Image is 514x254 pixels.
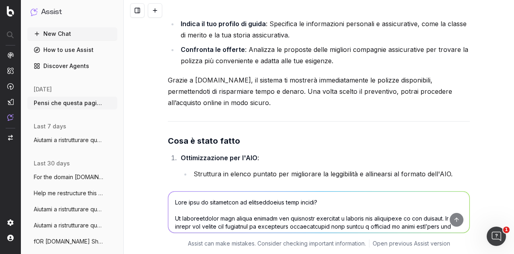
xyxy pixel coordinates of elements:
button: Help me restructure this article so that [27,187,117,200]
h1: Assist [41,6,62,18]
button: For the domain [DOMAIN_NAME] identi [27,171,117,184]
img: Intelligence [7,67,14,74]
button: fOR [DOMAIN_NAME] Show me the [27,235,117,248]
span: 1 [503,227,510,233]
button: New Chat [27,27,117,40]
img: Assist [7,114,14,121]
a: How to use Assist [27,43,117,56]
span: Aiutami a ristrutturare questo articolo [34,205,104,213]
strong: Confronta le offerte [181,45,245,54]
span: Aiutami a ristrutturare questo articolo [34,221,104,229]
iframe: Intercom live chat [487,227,506,246]
button: Aiutami a ristrutturare questo articolo [27,203,117,216]
span: Aiutami a ristrutturare questo articolo [34,136,104,144]
li: : Analizza le proposte delle migliori compagnie assicurative per trovare la polizza più convenien... [178,44,470,66]
img: Botify logo [7,6,14,17]
li: : [178,152,470,205]
a: Discover Agents [27,60,117,72]
span: Help me restructure this article so that [34,189,104,197]
img: Setting [7,219,14,226]
span: last 7 days [34,122,66,130]
strong: Indica il tuo profilo di guida [181,20,266,28]
p: Grazie a [DOMAIN_NAME], il sistema ti mostrerà immediatamente le polizze disponibili, permettendo... [168,74,470,108]
strong: Ottimizzazione per l'AIO [181,154,257,162]
button: Aiutami a ristrutturare questo articolo [27,219,117,232]
li: Struttura in elenco puntato per migliorare la leggibilità e allinearsi al formato dell'AIO. [191,168,470,180]
span: For the domain [DOMAIN_NAME] identi [34,173,104,181]
strong: Cosa è stato fatto [168,136,240,146]
button: Assist [31,6,114,18]
img: Assist [31,8,38,16]
button: Aiutami a ristrutturare questo articolo [27,134,117,147]
img: Studio [7,99,14,105]
img: Analytics [7,52,14,58]
img: My account [7,235,14,241]
img: Switch project [8,135,13,140]
button: Pensi che questa pagina [URL] [27,97,117,109]
img: Activation [7,83,14,90]
span: fOR [DOMAIN_NAME] Show me the [34,237,104,246]
a: Open previous Assist version [373,240,450,248]
p: Assist can make mistakes. Consider checking important information. [188,240,366,248]
li: : Specifica le informazioni personali e assicurative, come la classe di merito e la tua storia as... [178,18,470,41]
span: [DATE] [34,85,52,93]
span: Pensi che questa pagina [URL] [34,99,104,107]
span: last 30 days [34,159,70,167]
